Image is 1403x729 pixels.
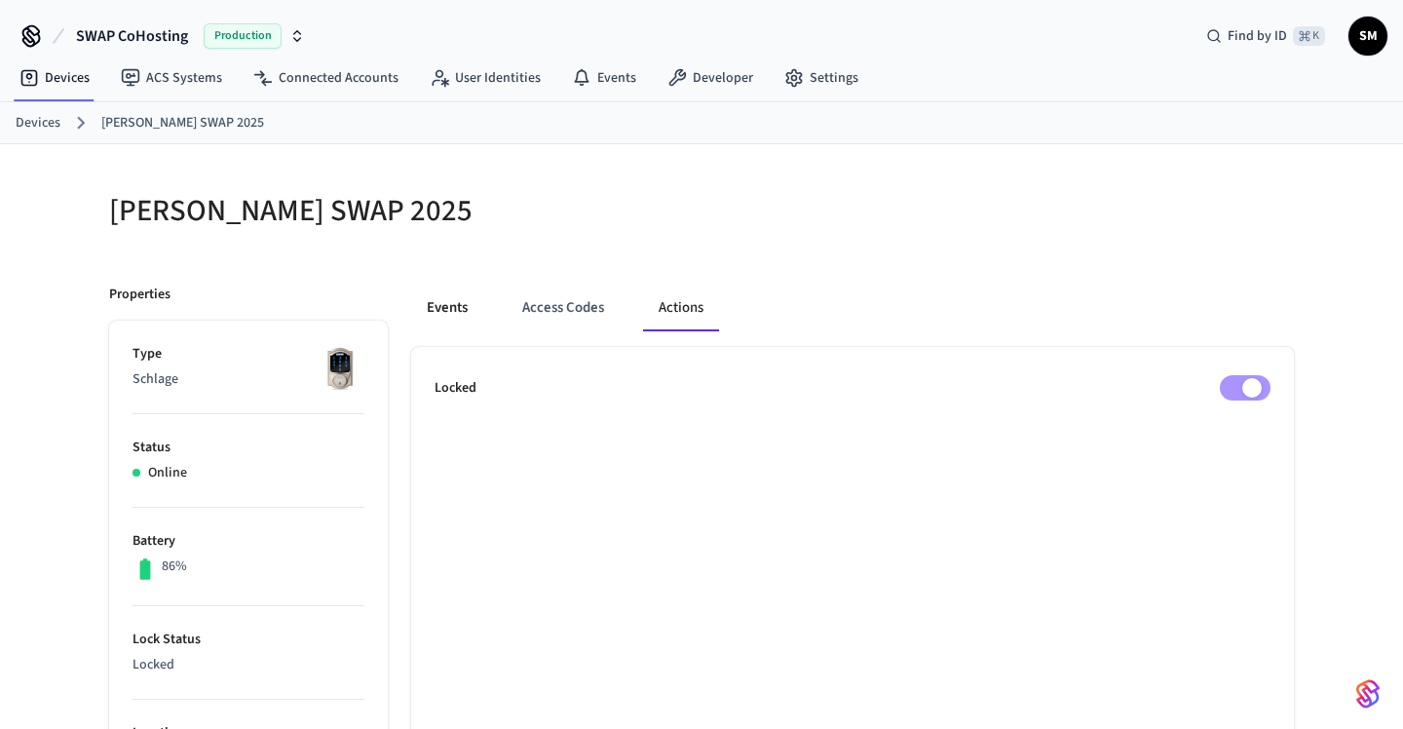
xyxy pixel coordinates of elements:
button: SM [1348,17,1387,56]
span: ⌘ K [1293,26,1325,46]
a: Settings [769,60,874,96]
span: Production [204,23,282,49]
p: Locked [133,655,364,675]
a: Developer [652,60,769,96]
p: Battery [133,531,364,552]
h5: [PERSON_NAME] SWAP 2025 [109,191,690,231]
a: Events [556,60,652,96]
p: 86% [162,556,187,577]
p: Lock Status [133,630,364,650]
img: Schlage Sense Smart Deadbolt with Camelot Trim, Front [316,344,364,393]
a: Devices [4,60,105,96]
p: Locked [435,378,476,399]
a: [PERSON_NAME] SWAP 2025 [101,113,264,134]
a: Devices [16,113,60,134]
button: Events [411,285,483,331]
a: Connected Accounts [238,60,414,96]
img: SeamLogoGradient.69752ec5.svg [1356,678,1380,710]
button: Actions [643,285,719,331]
a: ACS Systems [105,60,238,96]
span: Find by ID [1228,26,1287,46]
a: User Identities [414,60,556,96]
p: Status [133,438,364,458]
p: Type [133,344,364,364]
span: SM [1350,19,1385,54]
div: ant example [411,285,1294,331]
button: Access Codes [507,285,620,331]
p: Schlage [133,369,364,390]
div: Find by ID⌘ K [1191,19,1341,54]
p: Properties [109,285,171,305]
span: SWAP CoHosting [76,24,188,48]
p: Online [148,463,187,483]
